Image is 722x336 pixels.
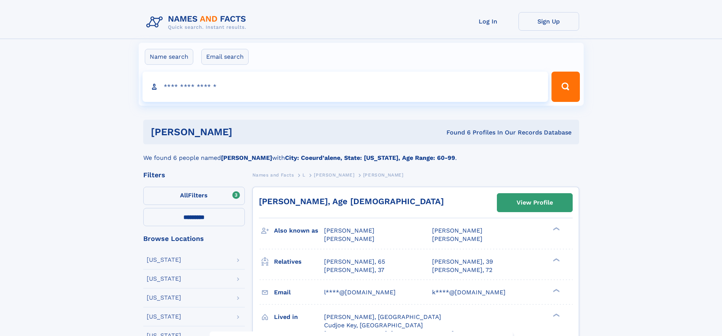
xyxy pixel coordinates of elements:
[302,172,305,178] span: L
[517,194,553,211] div: View Profile
[458,12,518,31] a: Log In
[180,192,188,199] span: All
[551,313,560,317] div: ❯
[324,313,441,320] span: [PERSON_NAME], [GEOGRAPHIC_DATA]
[201,49,249,65] label: Email search
[221,154,272,161] b: [PERSON_NAME]
[259,197,444,206] a: [PERSON_NAME], Age [DEMOGRAPHIC_DATA]
[145,49,193,65] label: Name search
[314,170,354,180] a: [PERSON_NAME]
[143,144,579,163] div: We found 6 people named with .
[252,170,294,180] a: Names and Facts
[285,154,455,161] b: City: Coeurd’alene, State: [US_STATE], Age Range: 60-99
[143,172,245,178] div: Filters
[143,12,252,33] img: Logo Names and Facts
[551,257,560,262] div: ❯
[551,227,560,231] div: ❯
[147,257,181,263] div: [US_STATE]
[324,322,423,329] span: Cudjoe Key, [GEOGRAPHIC_DATA]
[324,235,374,242] span: [PERSON_NAME]
[143,235,245,242] div: Browse Locations
[143,187,245,205] label: Filters
[363,172,404,178] span: [PERSON_NAME]
[147,295,181,301] div: [US_STATE]
[314,172,354,178] span: [PERSON_NAME]
[432,235,482,242] span: [PERSON_NAME]
[143,72,548,102] input: search input
[324,266,384,274] a: [PERSON_NAME], 37
[274,311,324,323] h3: Lived in
[274,286,324,299] h3: Email
[518,12,579,31] a: Sign Up
[497,194,572,212] a: View Profile
[432,258,493,266] a: [PERSON_NAME], 39
[339,128,572,137] div: Found 6 Profiles In Our Records Database
[551,288,560,293] div: ❯
[432,266,492,274] a: [PERSON_NAME], 72
[551,72,579,102] button: Search Button
[274,255,324,268] h3: Relatives
[147,314,181,320] div: [US_STATE]
[324,258,385,266] a: [PERSON_NAME], 65
[151,127,340,137] h1: [PERSON_NAME]
[274,224,324,237] h3: Also known as
[432,227,482,234] span: [PERSON_NAME]
[302,170,305,180] a: L
[324,227,374,234] span: [PERSON_NAME]
[147,276,181,282] div: [US_STATE]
